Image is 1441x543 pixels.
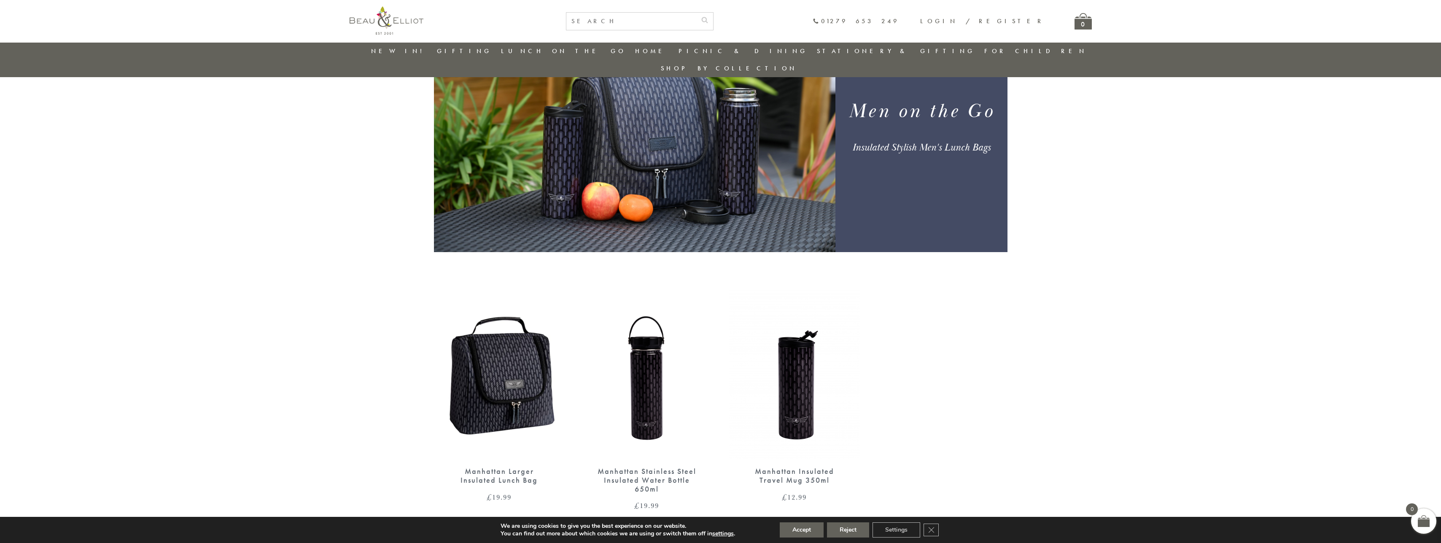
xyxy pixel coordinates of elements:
[371,47,428,55] a: New in!
[434,290,565,459] img: Manhattan Larger Lunch Bag
[920,17,1045,25] a: Login / Register
[501,530,735,538] p: You can find out more about which cookies we are using or switch them off in .
[729,290,860,501] a: Manhattan Stainless Steel Drinks Bottle Manhattan Insulated Travel Mug 350ml £12.99
[846,141,997,154] div: Insulated Stylish Men's Lunch Bags
[596,467,698,493] div: Manhattan Stainless Steel Insulated Water Bottle 650ml
[924,524,939,536] button: Close GDPR Cookie Banner
[582,290,712,509] a: Manhattan Stainless Steel Insulated Water Bottle 650ml Manhattan Stainless Steel Insulated Water ...
[487,492,492,502] span: £
[813,18,899,25] a: 01279 653 249
[827,522,869,538] button: Reject
[449,467,550,484] div: Manhattan Larger Insulated Lunch Bag
[501,47,626,55] a: Lunch On The Go
[984,47,1087,55] a: For Children
[846,99,997,124] h1: Men on the Go
[582,290,712,459] img: Manhattan Stainless Steel Insulated Water Bottle 650ml
[729,290,860,459] img: Manhattan Stainless Steel Drinks Bottle
[661,64,797,73] a: Shop by collection
[780,522,824,538] button: Accept
[744,467,845,484] div: Manhattan Insulated Travel Mug 350ml
[817,47,975,55] a: Stationery & Gifting
[1075,13,1092,30] a: 0
[873,522,920,538] button: Settings
[782,492,787,502] span: £
[634,500,659,511] bdi: 19.99
[501,522,735,530] p: We are using cookies to give you the best experience on our website.
[712,530,734,538] button: settings
[437,47,492,55] a: Gifting
[434,290,565,501] a: Manhattan Larger Lunch Bag Manhattan Larger Insulated Lunch Bag £19.99
[566,13,696,30] input: SEARCH
[487,492,512,502] bdi: 19.99
[350,6,423,35] img: logo
[782,492,807,502] bdi: 12.99
[679,47,808,55] a: Picnic & Dining
[1406,503,1418,515] span: 0
[635,47,669,55] a: Home
[634,500,640,511] span: £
